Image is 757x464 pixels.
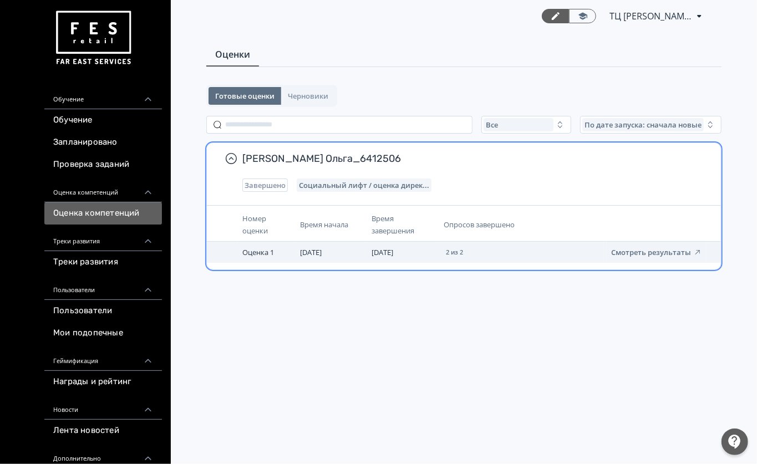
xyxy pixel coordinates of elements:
span: Все [486,120,498,129]
div: Треки развития [44,225,162,251]
div: Новости [44,393,162,420]
span: Социальный лифт / оценка директора магазина [299,181,429,190]
button: Смотреть результаты [611,248,702,257]
span: Завершено [245,181,286,190]
button: Черновики [281,87,335,105]
img: https://files.teachbase.ru/system/account/57463/logo/medium-936fc5084dd2c598f50a98b9cbe0469a.png [53,7,133,69]
a: Награды и рейтинг [44,371,162,393]
span: По дате запуска: сначала новые [585,120,702,129]
span: Опросов завершено [444,220,515,230]
button: Все [481,116,571,134]
span: Время завершения [372,213,415,236]
div: Пользователи [44,273,162,300]
span: Время начала [300,220,348,230]
a: Лента новостей [44,420,162,442]
span: Оценка 1 [242,247,274,257]
div: Оценка компетенций [44,176,162,202]
span: [DATE] [300,247,322,257]
a: Мои подопечные [44,322,162,344]
span: ТЦ Малибу Липецк СИН 6412506 [609,9,693,23]
a: Оценка компетенций [44,202,162,225]
span: Оценки [215,48,250,61]
div: Обучение [44,83,162,109]
span: Готовые оценки [215,91,275,100]
span: 2 из 2 [446,249,463,256]
span: Черновики [288,91,328,100]
div: Геймификация [44,344,162,371]
a: Треки развития [44,251,162,273]
span: [PERSON_NAME] Ольга_6412506 [242,152,694,165]
span: Номер оценки [242,213,268,236]
a: Обучение [44,109,162,131]
a: Запланировано [44,131,162,154]
a: Переключиться в режим ученика [569,9,596,23]
button: По дате запуска: сначала новые [580,116,722,134]
a: Смотреть результаты [611,247,702,257]
span: [DATE] [372,247,394,257]
button: Готовые оценки [209,87,281,105]
a: Пользователи [44,300,162,322]
a: Проверка заданий [44,154,162,176]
